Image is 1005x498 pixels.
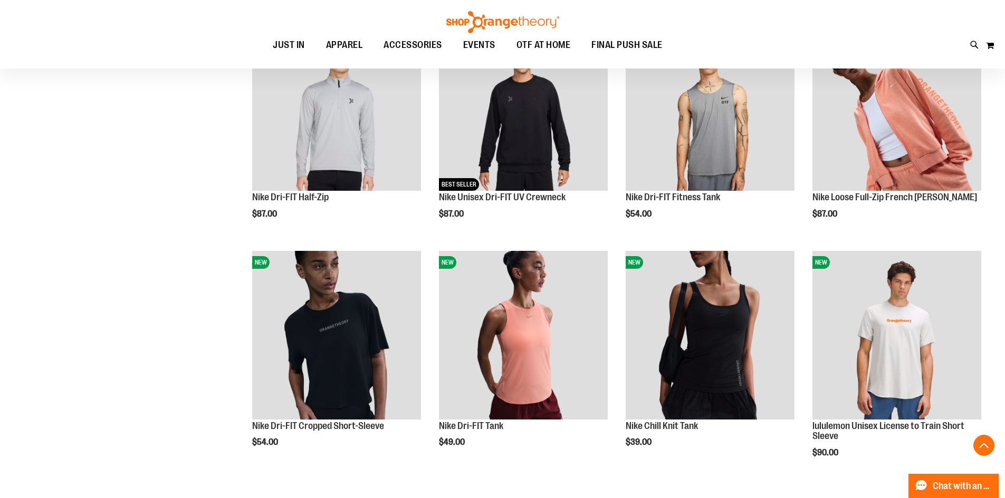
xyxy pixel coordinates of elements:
img: Nike Dri-FIT Half-Zip [252,22,421,191]
span: Chat with an Expert [933,481,992,491]
a: Nike Loose Full-Zip French Terry HoodieNEW [812,22,981,192]
div: product [434,246,613,474]
span: $90.00 [812,448,840,457]
span: $39.00 [626,437,653,447]
button: Back To Top [973,435,994,456]
img: lululemon Unisex License to Train Short Sleeve [812,251,981,419]
span: ACCESSORIES [384,33,442,57]
span: $54.00 [626,209,653,219]
a: Nike Chill Knit Tank [626,421,698,431]
span: NEW [626,256,643,269]
a: Nike Dri-FIT Half-Zip [252,192,329,202]
a: Nike Dri-FIT Cropped Short-SleeveNEW [252,251,421,421]
div: product [434,17,613,246]
a: Nike Unisex Dri-FIT UV CrewneckNEWBEST SELLER [439,22,608,192]
a: lululemon Unisex License to Train Short Sleeve [812,421,964,442]
span: $87.00 [812,209,839,219]
span: NEW [252,256,270,269]
span: OTF AT HOME [516,33,571,57]
img: Nike Loose Full-Zip French Terry Hoodie [812,22,981,191]
button: Chat with an Expert [908,474,999,498]
a: Nike Dri-FIT Half-ZipNEW [252,22,421,192]
span: JUST IN [273,33,305,57]
div: product [807,246,987,484]
span: $54.00 [252,437,280,447]
span: $49.00 [439,437,466,447]
span: NEW [439,256,456,269]
span: $87.00 [439,209,465,219]
a: Nike Dri-FIT TankNEW [439,251,608,421]
span: $87.00 [252,209,279,219]
span: APPAREL [326,33,363,57]
a: Nike Chill Knit TankNEW [626,251,795,421]
span: EVENTS [463,33,495,57]
div: product [620,246,800,474]
div: product [247,17,426,246]
div: product [807,17,987,246]
a: lululemon Unisex License to Train Short SleeveNEW [812,251,981,421]
img: Nike Chill Knit Tank [626,251,795,419]
a: Nike Dri-FIT Cropped Short-Sleeve [252,421,384,431]
img: Nike Dri-FIT Cropped Short-Sleeve [252,251,421,419]
a: Nike Loose Full-Zip French [PERSON_NAME] [812,192,977,202]
img: Nike Dri-FIT Tank [439,251,608,419]
a: Nike Dri-FIT Tank [439,421,503,431]
span: FINAL PUSH SALE [591,33,663,57]
div: product [247,246,426,474]
a: Nike Dri-FIT Fitness Tank [626,192,720,202]
img: Nike Unisex Dri-FIT UV Crewneck [439,22,608,191]
a: Nike Unisex Dri-FIT UV Crewneck [439,192,566,202]
span: BEST SELLER [439,178,479,191]
div: product [620,17,800,246]
img: Nike Dri-FIT Fitness Tank [626,22,795,191]
img: Shop Orangetheory [445,11,561,33]
span: NEW [812,256,830,269]
a: Nike Dri-FIT Fitness TankNEW [626,22,795,192]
